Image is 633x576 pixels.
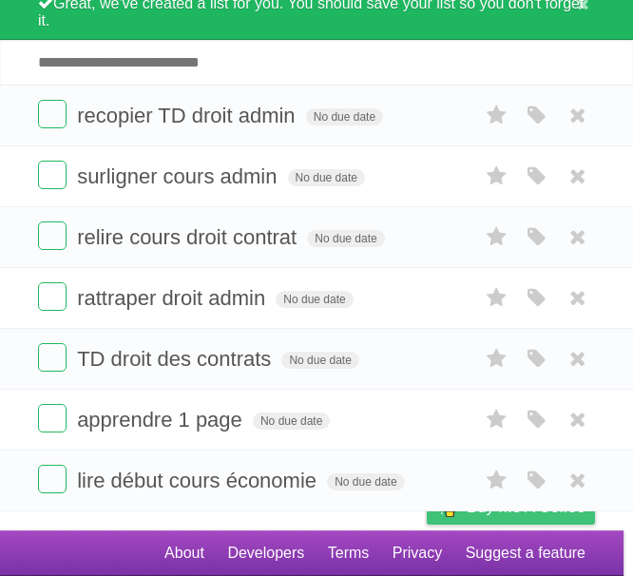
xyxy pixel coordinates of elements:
a: Terms [328,535,370,571]
a: Privacy [393,535,442,571]
label: Done [38,221,67,250]
label: Done [38,343,67,372]
a: About [164,535,204,571]
label: Done [38,465,67,493]
label: Star task [479,404,515,435]
span: relire cours droit contrat [77,225,301,249]
span: No due date [281,352,358,369]
label: Done [38,282,67,311]
span: recopier TD droit admin [77,104,299,127]
label: Star task [479,343,515,374]
span: surligner cours admin [77,164,281,188]
span: No due date [327,473,404,490]
span: No due date [288,169,365,186]
label: Star task [479,465,515,496]
label: Star task [479,100,515,131]
span: No due date [306,108,383,125]
span: apprendre 1 page [77,408,247,432]
label: Done [38,100,67,128]
span: Buy me a coffee [467,490,585,524]
span: rattraper droit admin [77,286,270,310]
span: No due date [253,413,330,430]
span: lire début cours économie [77,469,321,492]
label: Star task [479,282,515,314]
label: Star task [479,221,515,253]
label: Done [38,161,67,189]
span: No due date [276,291,353,308]
span: No due date [307,230,384,247]
a: Developers [227,535,304,571]
span: TD droit des contrats [77,347,276,371]
label: Done [38,404,67,432]
label: Star task [479,161,515,192]
a: Suggest a feature [466,535,585,571]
